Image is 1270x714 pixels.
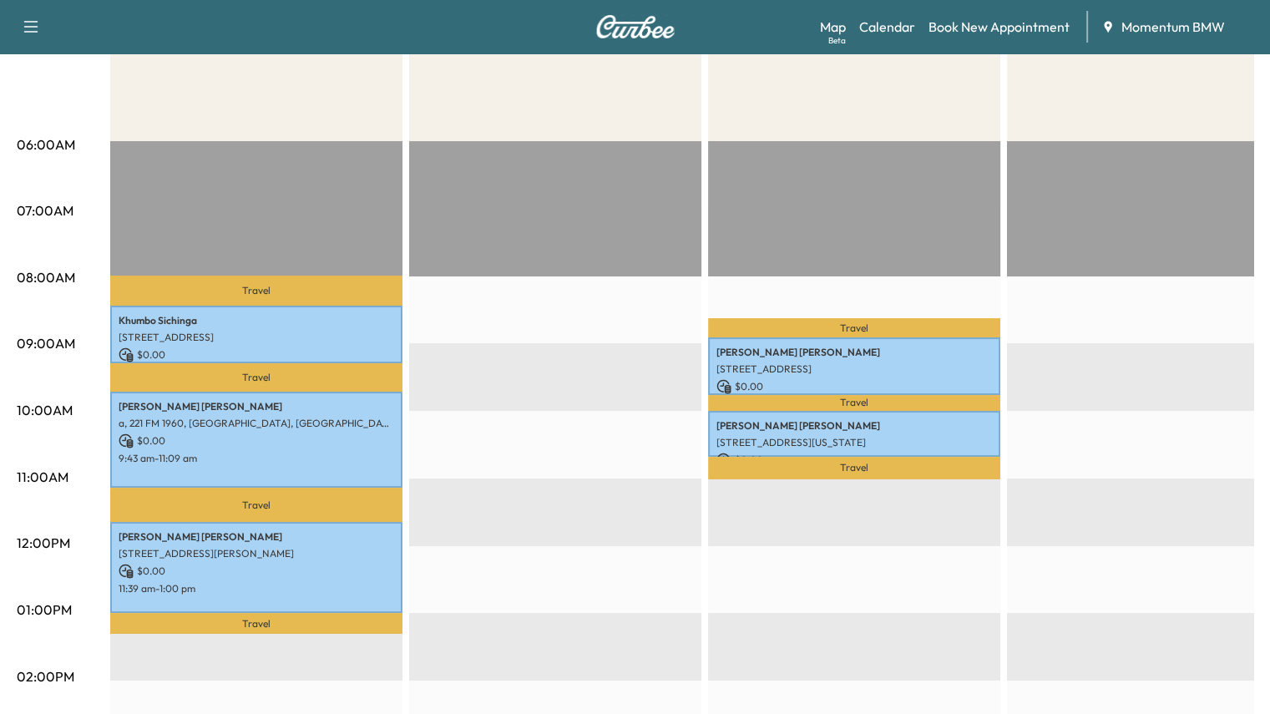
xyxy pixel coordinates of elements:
div: Beta [828,34,846,47]
p: Travel [110,363,402,392]
p: 11:00AM [17,467,68,487]
span: Momentum BMW [1121,17,1225,37]
p: $ 0.00 [119,347,394,362]
p: $ 0.00 [716,453,992,468]
img: Curbee Logo [595,15,675,38]
p: 02:00PM [17,666,74,686]
p: Travel [110,613,402,635]
p: 08:00AM [17,267,75,287]
p: 06:00AM [17,134,75,154]
p: 10:00AM [17,400,73,420]
p: [PERSON_NAME] [PERSON_NAME] [119,400,394,413]
p: Travel [110,488,402,521]
p: [STREET_ADDRESS][PERSON_NAME] [119,547,394,560]
p: [PERSON_NAME] [PERSON_NAME] [716,346,992,359]
p: [STREET_ADDRESS] [119,331,394,344]
p: 11:39 am - 1:00 pm [119,582,394,595]
p: 01:00PM [17,600,72,620]
p: a, 221 FM 1960, [GEOGRAPHIC_DATA], [GEOGRAPHIC_DATA] [119,417,394,430]
p: Travel [708,395,1000,411]
p: [PERSON_NAME] [PERSON_NAME] [119,530,394,544]
p: Travel [110,276,402,306]
p: 07:00AM [17,200,73,220]
a: Calendar [859,17,915,37]
p: [STREET_ADDRESS] [716,362,992,376]
p: Khumbo Sichinga [119,314,394,327]
p: Travel [708,457,1000,479]
p: 12:00PM [17,533,70,553]
a: Book New Appointment [928,17,1070,37]
p: $ 0.00 [119,564,394,579]
a: MapBeta [820,17,846,37]
p: $ 0.00 [119,433,394,448]
p: 09:00AM [17,333,75,353]
p: $ 0.00 [716,379,992,394]
p: 9:43 am - 11:09 am [119,452,394,465]
p: Travel [708,318,1000,337]
p: [STREET_ADDRESS][US_STATE] [716,436,992,449]
p: [PERSON_NAME] [PERSON_NAME] [716,419,992,433]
